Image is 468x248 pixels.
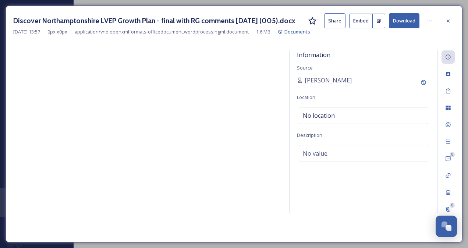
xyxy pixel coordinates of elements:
span: [PERSON_NAME] [305,76,352,85]
span: No location [303,111,335,120]
span: application/vnd.openxmlformats-officedocument.wordprocessingml.document [75,28,249,35]
span: [DATE] 13:57 [13,28,40,35]
span: 1.6 MB [256,28,270,35]
span: No value. [303,149,329,158]
span: Information [297,51,330,59]
div: 0 [450,152,455,157]
span: Location [297,94,315,100]
iframe: msdoc-iframe [13,50,282,235]
span: Description [297,132,322,138]
div: 0 [450,203,455,208]
span: Source [297,64,313,71]
span: 0 px x 0 px [47,28,67,35]
button: Download [389,13,419,28]
button: Share [324,13,345,28]
button: Embed [349,14,373,28]
span: Documents [284,28,310,35]
button: Open Chat [436,216,457,237]
h3: Discover Northamptonshire LVEP Growth Plan - final with RG comments [DATE] (005).docx [13,15,295,26]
